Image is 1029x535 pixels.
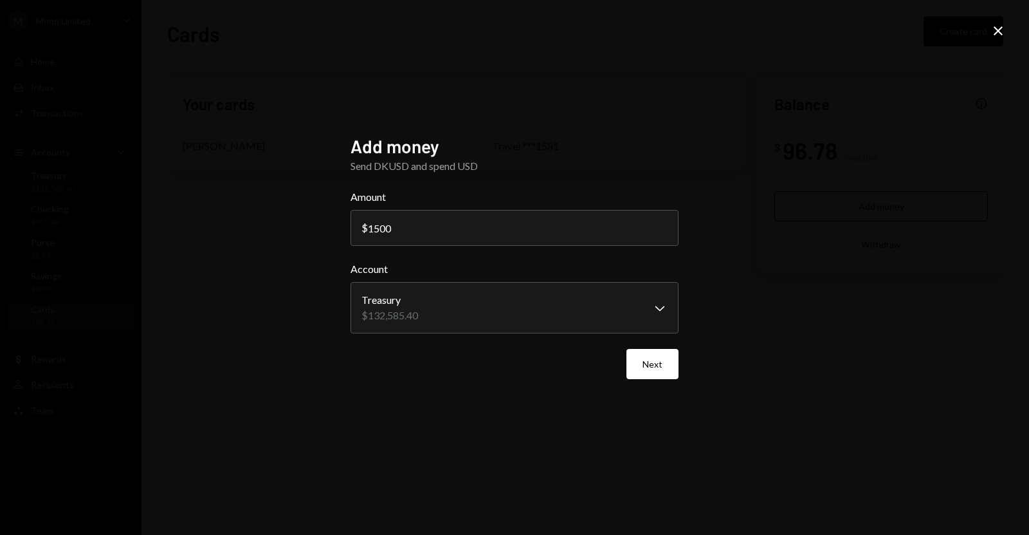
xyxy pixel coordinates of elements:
div: $ [361,221,368,234]
button: Next [626,349,678,379]
h2: Add money [351,134,678,159]
div: Send DKUSD and spend USD [351,158,678,174]
button: Account [351,282,678,333]
label: Amount [351,189,678,205]
label: Account [351,261,678,277]
input: 0.00 [351,210,678,246]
